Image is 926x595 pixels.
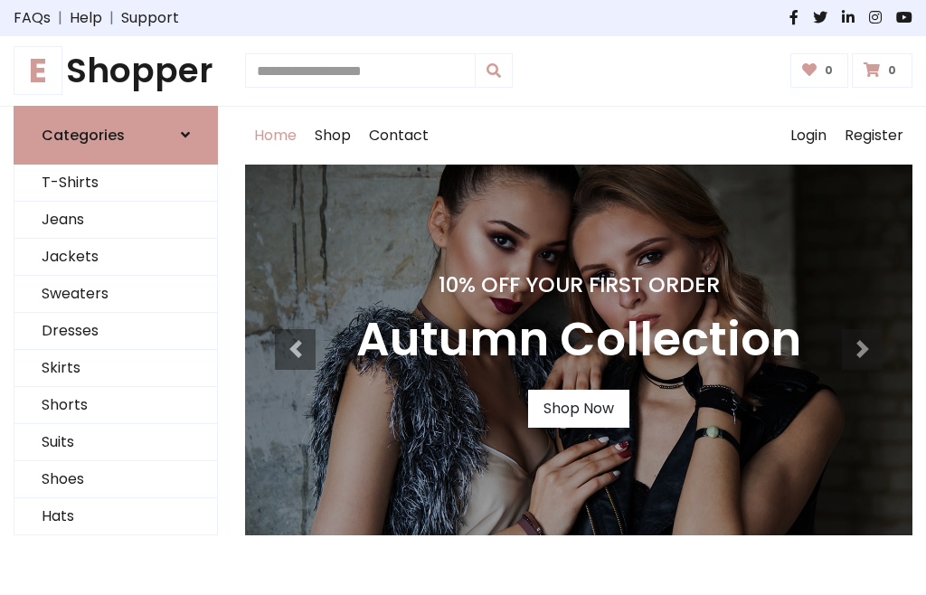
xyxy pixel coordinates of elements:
span: E [14,46,62,95]
a: Help [70,7,102,29]
a: Support [121,7,179,29]
a: EShopper [14,51,218,91]
span: 0 [883,62,901,79]
a: Dresses [14,313,217,350]
h4: 10% Off Your First Order [356,272,801,297]
span: 0 [820,62,837,79]
a: Register [836,107,912,165]
a: Shoes [14,461,217,498]
a: Jackets [14,239,217,276]
a: Sweaters [14,276,217,313]
a: Home [245,107,306,165]
a: Contact [360,107,438,165]
a: Shop [306,107,360,165]
a: Shop Now [528,390,629,428]
a: 0 [852,53,912,88]
a: T-Shirts [14,165,217,202]
a: Categories [14,106,218,165]
a: Skirts [14,350,217,387]
a: 0 [790,53,849,88]
a: Hats [14,498,217,535]
span: | [51,7,70,29]
a: FAQs [14,7,51,29]
h3: Autumn Collection [356,312,801,368]
h1: Shopper [14,51,218,91]
a: Login [781,107,836,165]
a: Suits [14,424,217,461]
span: | [102,7,121,29]
a: Shorts [14,387,217,424]
a: Jeans [14,202,217,239]
h6: Categories [42,127,125,144]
